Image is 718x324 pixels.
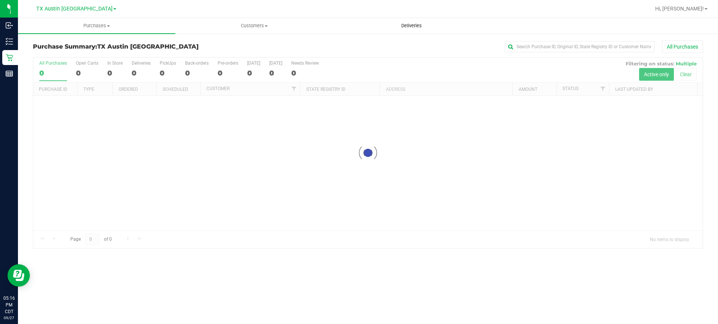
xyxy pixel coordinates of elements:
span: Customers [176,22,332,29]
a: Customers [175,18,333,34]
p: 05:16 PM CDT [3,295,15,315]
iframe: Resource center [7,264,30,287]
h3: Purchase Summary: [33,43,256,50]
input: Search Purchase ID, Original ID, State Registry ID or Customer Name... [505,41,654,52]
span: Hi, [PERSON_NAME]! [655,6,704,12]
inline-svg: Inventory [6,38,13,45]
span: TX Austin [GEOGRAPHIC_DATA] [36,6,113,12]
span: Deliveries [391,22,432,29]
span: Purchases [18,22,175,29]
p: 09/27 [3,315,15,321]
span: TX Austin [GEOGRAPHIC_DATA] [97,43,199,50]
button: All Purchases [662,40,703,53]
inline-svg: Reports [6,70,13,77]
a: Deliveries [333,18,490,34]
a: Purchases [18,18,175,34]
inline-svg: Inbound [6,22,13,29]
inline-svg: Retail [6,54,13,61]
